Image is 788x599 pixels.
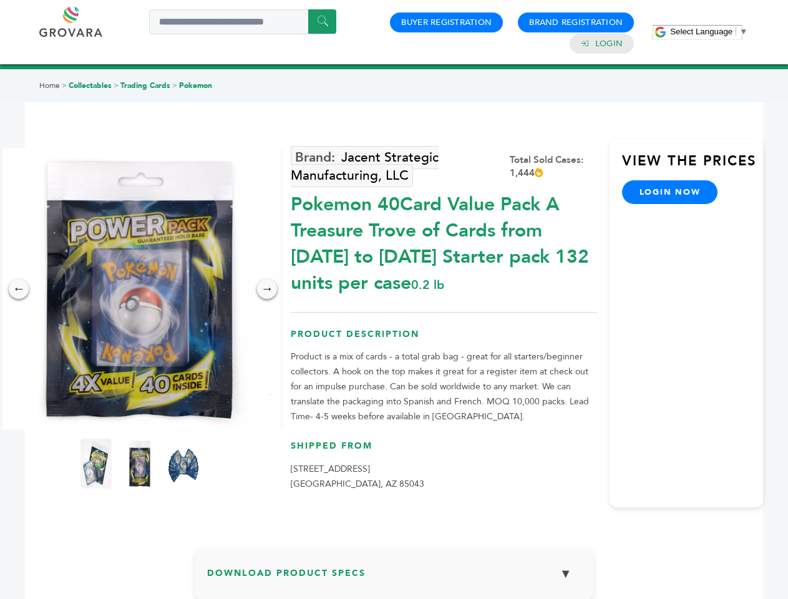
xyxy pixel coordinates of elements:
span: > [62,80,67,90]
img: Pokemon 40-Card Value Pack – A Treasure Trove of Cards from 1996 to 2024 - Starter pack! 132 unit... [168,439,199,489]
img: Pokemon 40-Card Value Pack – A Treasure Trove of Cards from 1996 to 2024 - Starter pack! 132 unit... [124,439,155,489]
input: Search a product or brand... [149,9,336,34]
span: Select Language [670,27,732,36]
h3: Product Description [291,328,597,350]
span: ▼ [739,27,747,36]
div: ← [9,279,29,299]
h3: Shipped From [291,440,597,462]
p: [STREET_ADDRESS] [GEOGRAPHIC_DATA], AZ 85043 [291,462,597,492]
a: Jacent Strategic Manufacturing, LLC [291,146,439,187]
span: 0.2 lb [411,276,444,293]
a: Brand Registration [529,17,623,28]
img: Pokemon 40-Card Value Pack – A Treasure Trove of Cards from 1996 to 2024 - Starter pack! 132 unit... [80,439,112,489]
span: > [172,80,177,90]
div: Pokemon 40Card Value Pack A Treasure Trove of Cards from [DATE] to [DATE] Starter pack 132 units ... [291,185,597,296]
span: > [114,80,119,90]
button: ▼ [550,560,581,587]
p: Product is a mix of cards - a total grab bag - great for all starters/beginner collectors. A hook... [291,349,597,424]
a: Login [595,38,623,49]
a: Buyer Registration [401,17,492,28]
div: Total Sold Cases: 1,444 [510,153,597,180]
a: Pokemon [179,80,212,90]
h3: View the Prices [622,152,763,180]
a: Home [39,80,60,90]
h3: Download Product Specs [207,560,581,597]
a: login now [622,180,718,204]
a: Trading Cards [120,80,170,90]
div: → [257,279,277,299]
a: Collectables [69,80,112,90]
a: Select Language​ [670,27,747,36]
